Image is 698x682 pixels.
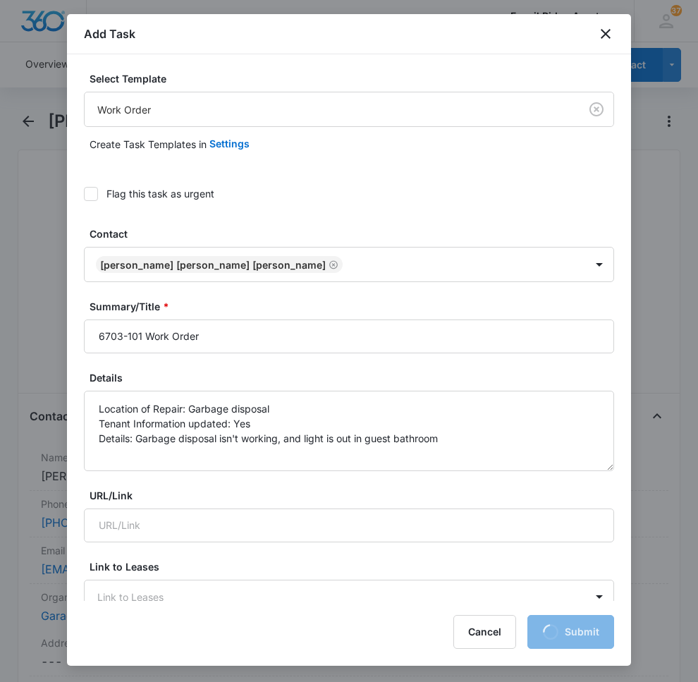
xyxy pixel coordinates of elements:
[585,98,608,121] button: Clear
[597,25,614,42] button: close
[90,559,620,574] label: Link to Leases
[209,127,250,161] button: Settings
[100,259,326,271] div: [PERSON_NAME] [PERSON_NAME] [PERSON_NAME]
[90,299,620,314] label: Summary/Title
[84,319,614,353] input: Summary/Title
[90,71,620,86] label: Select Template
[106,186,214,201] div: Flag this task as urgent
[453,615,516,649] button: Cancel
[84,509,614,542] input: URL/Link
[84,25,135,42] h1: Add Task
[90,226,620,241] label: Contact
[90,370,620,385] label: Details
[84,391,614,471] textarea: Location of Repair: Garbage disposal Tenant Information updated: Yes Details: Garbage disposal is...
[90,488,620,503] label: URL/Link
[90,137,207,152] p: Create Task Templates in
[326,260,338,269] div: Remove Lenka Beckage, Adelina Lee Villarreal Ybarra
